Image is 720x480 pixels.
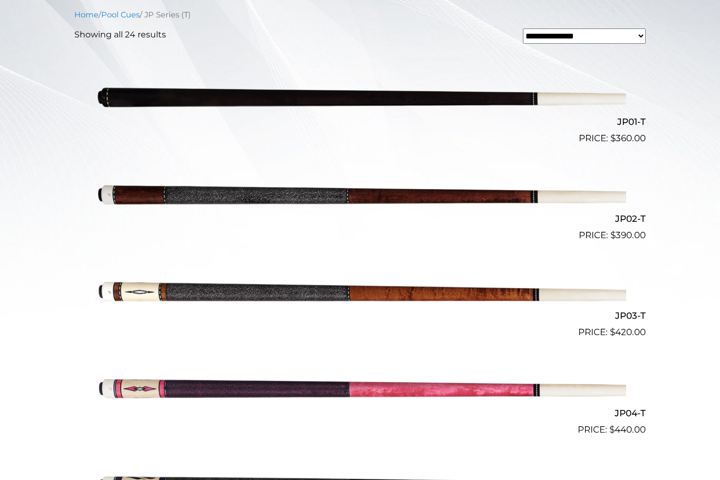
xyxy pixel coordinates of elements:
bdi: 360.00 [610,133,646,144]
h2: JP01-T [74,112,646,132]
bdi: 420.00 [610,327,646,338]
span: $ [610,327,615,338]
nav: Breadcrumb [74,9,646,21]
img: JP02-T [94,150,626,239]
bdi: 440.00 [609,425,646,435]
a: JP01-T $360.00 [74,53,646,145]
img: JP01-T [94,53,626,141]
img: JP03-T [94,247,626,336]
a: JP02-T $390.00 [74,150,646,243]
h2: JP04-T [74,404,646,423]
select: Shop order [523,29,646,44]
p: Showing all 24 results [74,29,166,42]
span: $ [610,133,616,144]
a: Pool Cues [101,11,140,20]
img: JP04-T [94,344,626,433]
a: Home [74,11,99,20]
a: JP04-T $440.00 [74,344,646,437]
h2: JP02-T [74,210,646,229]
bdi: 390.00 [610,230,646,241]
span: $ [609,425,615,435]
span: $ [610,230,616,241]
h2: JP03-T [74,307,646,326]
a: JP03-T $420.00 [74,247,646,340]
